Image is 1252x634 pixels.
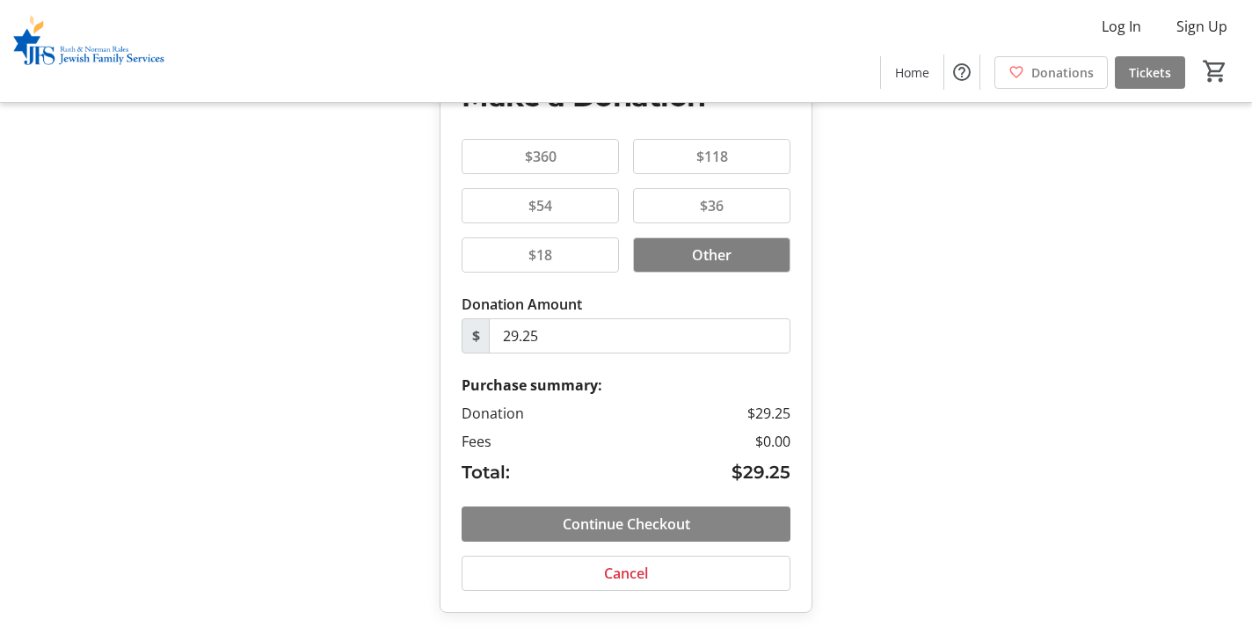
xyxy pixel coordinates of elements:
[732,459,790,485] span: $29.25
[689,195,734,216] span: $36
[755,431,790,452] span: $0.00
[630,403,790,424] td: $29.25
[1088,12,1155,40] button: Log In
[944,55,979,90] button: Help
[462,506,790,542] button: Continue Checkout
[518,195,563,216] span: $54
[1031,63,1094,82] span: Donations
[11,7,167,95] img: Ruth & Norman Rales Jewish Family Services's Logo
[895,63,929,82] span: Home
[1129,63,1171,82] span: Tickets
[518,244,563,266] span: $18
[881,56,943,89] a: Home
[1115,56,1185,89] a: Tickets
[686,146,739,167] span: $118
[462,375,790,396] div: Purchase summary:
[514,146,567,167] span: $360
[1162,12,1241,40] button: Sign Up
[462,294,582,315] label: Donation Amount
[462,452,630,485] td: Total:
[462,556,790,591] button: Cancel
[462,318,490,353] span: $
[681,244,742,266] span: Other
[1102,16,1141,37] span: Log In
[462,403,630,424] td: Donation
[462,424,630,452] td: Fees
[994,56,1108,89] a: Donations
[1176,16,1227,37] span: Sign Up
[604,563,648,584] span: Cancel
[489,318,790,353] input: $500
[1199,55,1231,87] button: Cart
[563,514,690,535] span: Continue Checkout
